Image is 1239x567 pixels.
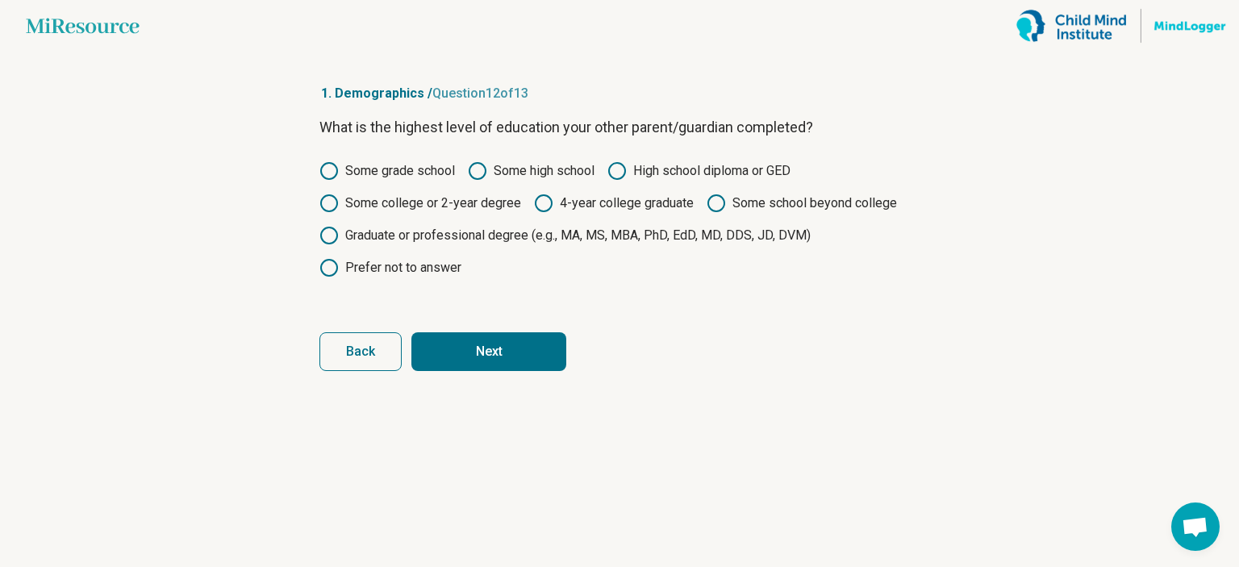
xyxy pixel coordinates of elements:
[707,194,897,213] label: Some school beyond college
[319,161,455,181] label: Some grade school
[432,85,528,101] span: Question 12 of 13
[607,161,791,181] label: High school diploma or GED
[319,84,920,103] p: 1. Demographics /
[319,332,402,371] button: Back
[319,116,920,139] p: What is the highest level of education your other parent/guardian completed?
[534,194,694,213] label: 4-year college graduate
[319,258,461,277] label: Prefer not to answer
[1171,502,1220,551] div: Open chat
[346,345,375,358] span: Back
[319,194,521,213] label: Some college or 2-year degree
[411,332,566,371] button: Next
[319,226,811,245] label: Graduate or professional degree (e.g., MA, MS, MBA, PhD, EdD, MD, DDS, JD, DVM)
[468,161,594,181] label: Some high school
